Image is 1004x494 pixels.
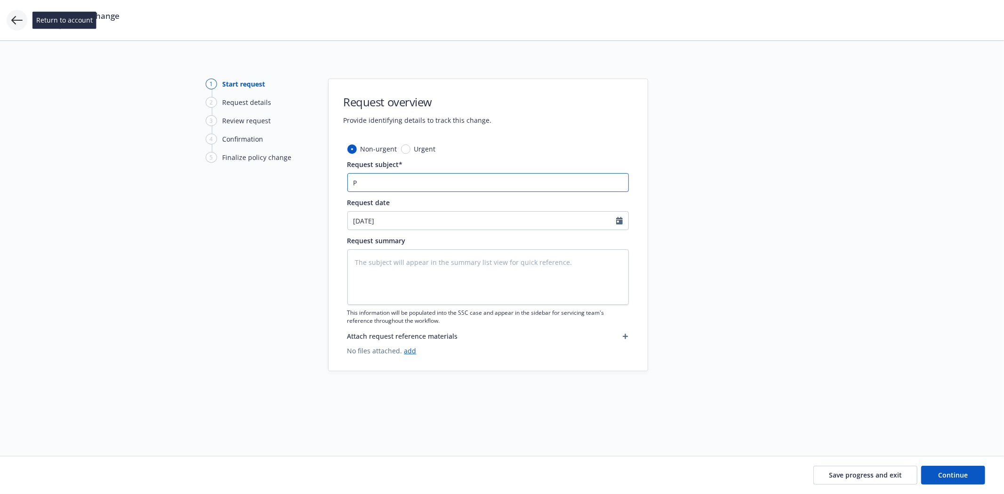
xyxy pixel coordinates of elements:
[206,134,217,144] div: 4
[348,212,616,230] input: MM/DD/YYYY
[347,144,357,154] input: Non-urgent
[829,470,902,479] span: Save progress and exit
[223,152,292,162] div: Finalize policy change
[347,198,390,207] span: Request date
[939,470,968,479] span: Continue
[404,346,417,355] a: add
[223,79,265,89] div: Start request
[344,94,492,110] h1: Request overview
[347,309,629,325] span: This information will be populated into the SSC case and appear in the sidebar for servicing team...
[414,144,436,154] span: Urgent
[401,144,410,154] input: Urgent
[344,115,492,125] span: Provide identifying details to track this change.
[223,116,271,126] div: Review request
[361,144,397,154] span: Non-urgent
[206,115,217,126] div: 3
[347,346,629,356] span: No files attached.
[347,160,403,169] span: Request subject*
[921,466,985,485] button: Continue
[206,152,217,163] div: 5
[206,97,217,108] div: 2
[36,15,93,25] span: Return to account
[347,173,629,192] input: The subject will appear in the summary list view for quick reference.
[347,236,406,245] span: Request summary
[223,97,272,107] div: Request details
[347,331,458,341] span: Attach request reference materials
[223,134,264,144] div: Confirmation
[34,10,120,22] span: Request policy change
[206,79,217,89] div: 1
[616,217,623,224] svg: Calendar
[813,466,917,485] button: Save progress and exit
